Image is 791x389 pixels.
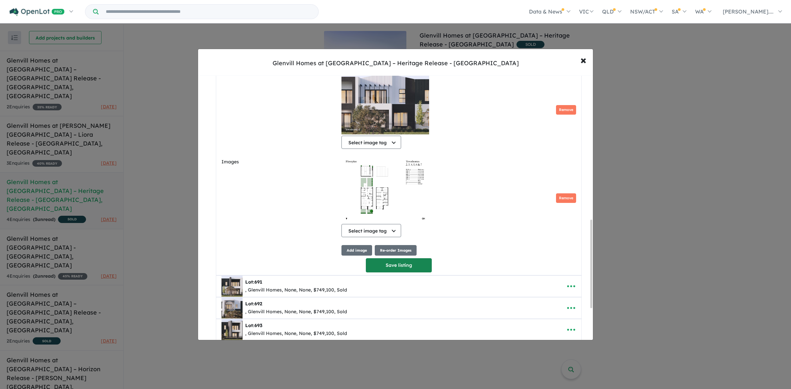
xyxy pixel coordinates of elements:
button: Select image tag [341,136,401,149]
img: Glenvill%20Homes%20on%20Artois%20Road-%20Alira%20-%20Berwick%20-%20Lot%20693___1729473773.jpg [221,319,243,340]
img: Glenvill%20Homes%20on%20Artois%20Road-%20Alira%20-%20Berwick%20-%20Lot%20692___1729473663.jpg [221,297,243,319]
button: Save listing [366,258,432,272]
b: Lot: [245,301,262,307]
img: Glenvill Homes on Artois Road, Alira - Berwick - Lot 690 [341,69,429,134]
span: 691 [254,279,262,285]
label: Images [221,158,339,166]
button: Re-order Images [375,245,417,256]
div: Glenvill Homes at [GEOGRAPHIC_DATA] – Heritage Release - [GEOGRAPHIC_DATA] [273,59,519,68]
b: Lot: [245,279,262,285]
span: 693 [254,322,262,328]
img: Glenvill%20Homes%20on%20Artois%20Road-%20Alira%20-%20Berwick%20-%20Lot%20691___1729473663.jpg [221,276,243,297]
span: × [580,53,586,67]
button: Select image tag [341,224,401,237]
b: Lot: [245,322,262,328]
button: Remove [556,105,576,115]
img: Openlot PRO Logo White [10,8,65,16]
input: Try estate name, suburb, builder or developer [100,5,317,19]
button: Remove [556,193,576,203]
button: Add image [341,245,372,256]
img: Glenvill Homes on Artois Road, Alira - Berwick - Lot 690 [341,157,429,223]
span: 692 [254,301,262,307]
div: , Glenvill Homes, None, None, $749,100, Sold [245,286,347,294]
span: [PERSON_NAME].... [723,8,774,15]
div: , Glenvill Homes, None, None, $749,100, Sold [245,308,347,316]
div: , Glenvill Homes, None, None, $749,100, Sold [245,330,347,338]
